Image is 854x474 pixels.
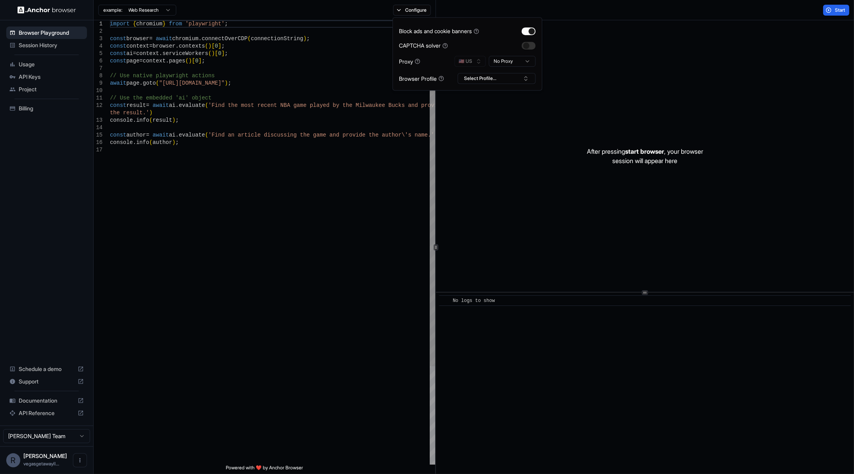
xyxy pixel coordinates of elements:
[198,58,202,64] span: ]
[19,60,84,68] span: Usage
[110,43,126,49] span: const
[18,6,76,14] img: Anchor Logo
[399,75,444,83] div: Browser Profile
[19,85,84,93] span: Project
[175,102,179,108] span: .
[110,110,149,116] span: the result.'
[6,375,87,388] div: Support
[110,132,126,138] span: const
[136,50,159,57] span: context
[19,378,74,385] span: Support
[152,139,172,146] span: author
[146,102,149,108] span: =
[140,58,143,64] span: =
[94,72,103,80] div: 8
[94,131,103,139] div: 15
[110,58,126,64] span: const
[215,43,218,49] span: 0
[6,58,87,71] div: Usage
[94,43,103,50] div: 4
[205,102,208,108] span: (
[110,21,129,27] span: import
[133,117,136,123] span: .
[162,50,208,57] span: serviceWorkers
[208,102,372,108] span: 'Find the most recent NBA game played by the Milwa
[133,139,136,146] span: .
[152,117,172,123] span: result
[195,58,198,64] span: 0
[6,407,87,419] div: API Reference
[136,117,149,123] span: info
[221,43,225,49] span: ;
[226,465,303,474] span: Powered with ❤️ by Anchor Browser
[185,58,188,64] span: (
[19,105,84,112] span: Billing
[110,95,211,101] span: // Use the embedded 'ai' object
[202,36,248,42] span: connectOverCDP
[94,80,103,87] div: 9
[94,20,103,28] div: 1
[126,58,140,64] span: page
[126,50,133,57] span: ai
[94,35,103,43] div: 3
[443,297,447,305] span: ​
[6,394,87,407] div: Documentation
[94,28,103,35] div: 2
[198,36,202,42] span: .
[175,139,179,146] span: ;
[126,36,149,42] span: browser
[458,73,536,84] button: Select Profile...
[94,146,103,154] div: 17
[625,147,664,155] span: start browser
[152,132,169,138] span: await
[126,80,140,86] span: page
[19,41,84,49] span: Session History
[6,71,87,83] div: API Keys
[175,43,179,49] span: .
[162,21,165,27] span: }
[248,36,251,42] span: (
[835,7,846,13] span: Start
[143,58,166,64] span: context
[225,21,228,27] span: ;
[110,102,126,108] span: const
[23,461,59,467] span: vegasgetawayllc@gmail.com
[6,102,87,115] div: Billing
[179,132,205,138] span: evaluate
[169,132,175,138] span: ai
[393,5,431,16] button: Configure
[166,58,169,64] span: .
[149,36,152,42] span: =
[143,80,156,86] span: goto
[169,58,185,64] span: pages
[303,36,307,42] span: )
[110,139,133,146] span: console
[218,43,221,49] span: ]
[372,132,434,138] span: he author\'s name.'
[156,36,172,42] span: await
[94,102,103,109] div: 12
[399,27,479,35] div: Block ads and cookie banners
[149,110,152,116] span: )
[126,132,146,138] span: author
[179,102,205,108] span: evaluate
[19,397,74,405] span: Documentation
[73,453,87,467] button: Open menu
[126,43,149,49] span: context
[110,50,126,57] span: const
[149,43,152,49] span: =
[172,139,175,146] span: )
[208,43,211,49] span: )
[6,27,87,39] div: Browser Playground
[208,132,372,138] span: 'Find an article discussing the game and provide t
[172,36,198,42] span: chromium
[140,80,143,86] span: .
[399,41,448,50] div: CAPTCHA solver
[159,80,225,86] span: "[URL][DOMAIN_NAME]"
[23,453,67,459] span: Robert null
[6,39,87,51] div: Session History
[587,147,703,165] p: After pressing , your browser session will appear here
[19,365,74,373] span: Schedule a demo
[208,50,211,57] span: (
[152,102,169,108] span: await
